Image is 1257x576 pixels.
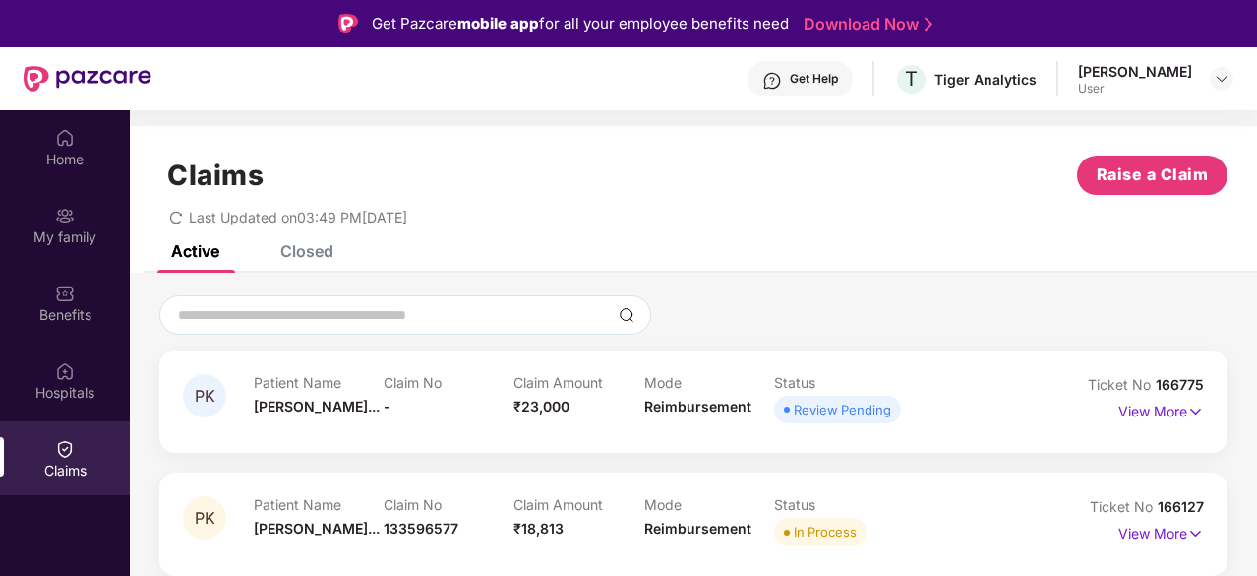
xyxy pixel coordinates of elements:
[1158,498,1204,515] span: 166127
[1077,156,1227,195] button: Raise a Claim
[925,14,932,34] img: Stroke
[384,520,458,537] span: 133596577
[171,241,219,261] div: Active
[794,522,857,542] div: In Process
[644,496,774,513] p: Mode
[513,496,643,513] p: Claim Amount
[1088,376,1156,393] span: Ticket No
[762,71,782,91] img: svg+xml;base64,PHN2ZyBpZD0iSGVscC0zMngzMiIgeG1sbnM9Imh0dHA6Ly93d3cudzMub3JnLzIwMDAvc3ZnIiB3aWR0aD...
[934,70,1037,89] div: Tiger Analytics
[254,496,384,513] p: Patient Name
[804,14,927,34] a: Download Now
[513,374,643,391] p: Claim Amount
[338,14,358,33] img: Logo
[905,67,918,91] span: T
[167,159,264,192] h1: Claims
[1187,401,1204,422] img: svg+xml;base64,PHN2ZyB4bWxucz0iaHR0cDovL3d3dy53My5vcmcvMjAwMC9zdmciIHdpZHRoPSIxNyIgaGVpZ2h0PSIxNy...
[1156,376,1204,393] span: 166775
[384,398,390,415] span: -
[195,510,215,527] span: PK
[254,398,380,415] span: [PERSON_NAME]...
[774,374,904,391] p: Status
[254,520,380,537] span: [PERSON_NAME]...
[513,398,569,415] span: ₹23,000
[1118,518,1204,544] p: View More
[1078,62,1192,81] div: [PERSON_NAME]
[774,496,904,513] p: Status
[254,374,384,391] p: Patient Name
[169,209,183,225] span: redo
[55,361,75,381] img: svg+xml;base64,PHN2ZyBpZD0iSG9zcGl0YWxzIiB4bWxucz0iaHR0cDovL3d3dy53My5vcmcvMjAwMC9zdmciIHdpZHRoPS...
[195,388,215,405] span: PK
[1187,523,1204,544] img: svg+xml;base64,PHN2ZyB4bWxucz0iaHR0cDovL3d3dy53My5vcmcvMjAwMC9zdmciIHdpZHRoPSIxNyIgaGVpZ2h0PSIxNy...
[1078,81,1192,96] div: User
[644,398,751,415] span: Reimbursement
[1097,162,1209,187] span: Raise a Claim
[55,439,75,459] img: svg+xml;base64,PHN2ZyBpZD0iQ2xhaW0iIHhtbG5zPSJodHRwOi8vd3d3LnczLm9yZy8yMDAwL3N2ZyIgd2lkdGg9IjIwIi...
[372,12,789,35] div: Get Pazcare for all your employee benefits need
[513,520,564,537] span: ₹18,813
[384,496,513,513] p: Claim No
[644,520,751,537] span: Reimbursement
[55,284,75,303] img: svg+xml;base64,PHN2ZyBpZD0iQmVuZWZpdHMiIHhtbG5zPSJodHRwOi8vd3d3LnczLm9yZy8yMDAwL3N2ZyIgd2lkdGg9Ij...
[644,374,774,391] p: Mode
[55,206,75,225] img: svg+xml;base64,PHN2ZyB3aWR0aD0iMjAiIGhlaWdodD0iMjAiIHZpZXdCb3g9IjAgMCAyMCAyMCIgZmlsbD0ibm9uZSIgeG...
[189,209,407,225] span: Last Updated on 03:49 PM[DATE]
[24,66,151,92] img: New Pazcare Logo
[1214,71,1229,87] img: svg+xml;base64,PHN2ZyBpZD0iRHJvcGRvd24tMzJ4MzIiIHhtbG5zPSJodHRwOi8vd3d3LnczLm9yZy8yMDAwL3N2ZyIgd2...
[1090,498,1158,515] span: Ticket No
[790,71,838,87] div: Get Help
[1118,396,1204,422] p: View More
[280,241,333,261] div: Closed
[384,374,513,391] p: Claim No
[619,307,634,323] img: svg+xml;base64,PHN2ZyBpZD0iU2VhcmNoLTMyeDMyIiB4bWxucz0iaHR0cDovL3d3dy53My5vcmcvMjAwMC9zdmciIHdpZH...
[457,14,539,32] strong: mobile app
[794,400,891,419] div: Review Pending
[55,128,75,148] img: svg+xml;base64,PHN2ZyBpZD0iSG9tZSIgeG1sbnM9Imh0dHA6Ly93d3cudzMub3JnLzIwMDAvc3ZnIiB3aWR0aD0iMjAiIG...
